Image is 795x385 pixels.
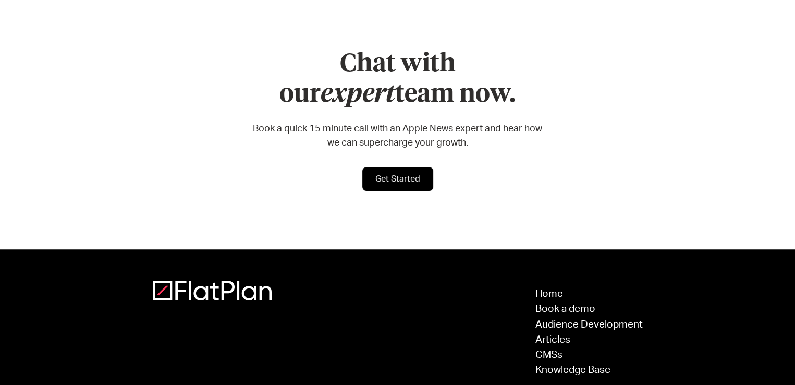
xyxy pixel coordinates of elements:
em: expert [321,82,395,107]
p: Book a quick 15 minute call with an Apple News expert and hear how we can supercharge your growth. [252,122,544,150]
a: Book a demo [535,304,643,314]
a: CMSs [535,350,643,360]
a: Knowledge Base [535,365,643,375]
h2: Chat with our team now. [252,50,544,110]
a: Articles [535,335,643,345]
a: Home [535,289,643,299]
a: Audience Development [535,320,643,330]
a: Get Started [362,167,433,191]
